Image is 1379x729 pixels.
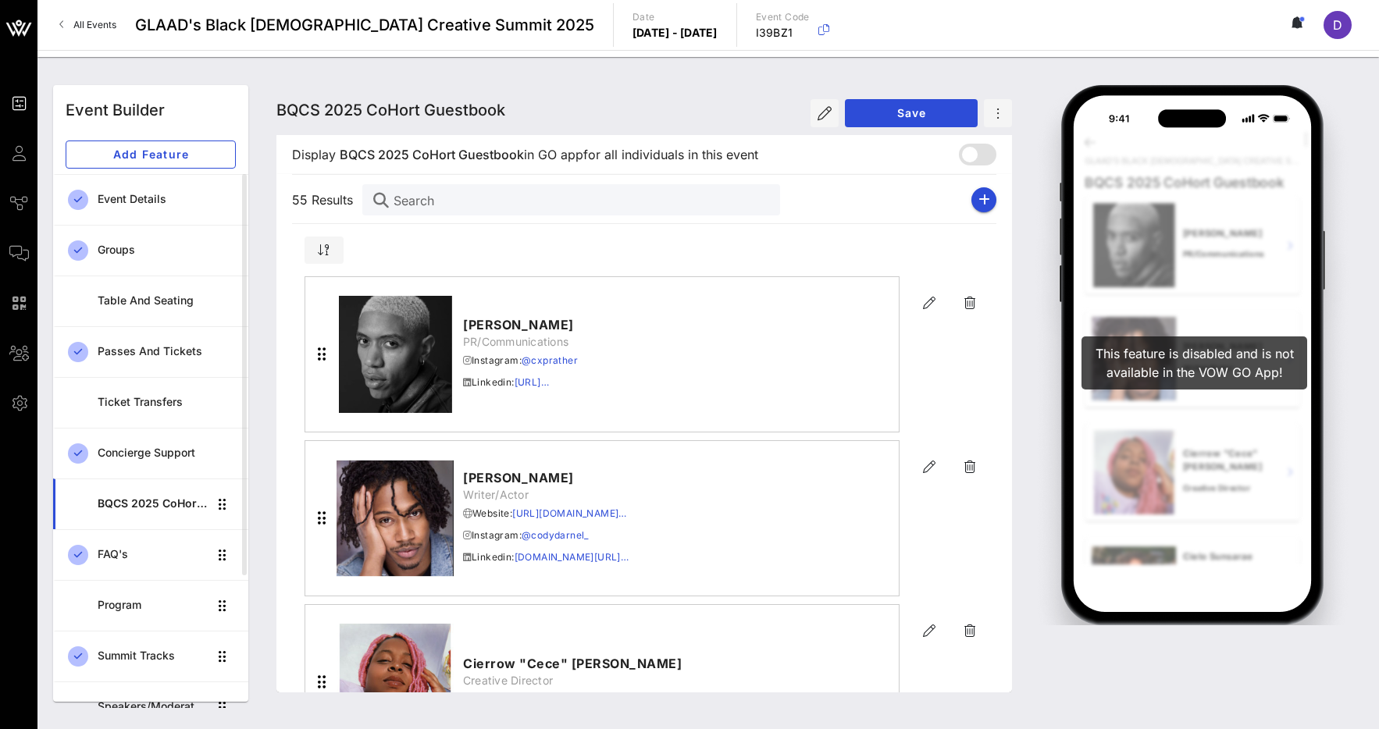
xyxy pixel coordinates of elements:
[845,99,978,127] button: Save
[756,9,810,25] p: Event Code
[512,507,627,519] a: [URL][DOMAIN_NAME]…
[53,174,248,225] a: Event Details
[522,354,578,366] a: @cxprather
[53,428,248,478] a: Concierge Support
[53,478,248,529] a: BQCS 2025 CoHort Guestbook
[1183,549,1273,563] p: Cielo Sunsarae
[463,673,682,688] span: Creative Director
[98,294,236,308] div: Table and Seating
[98,497,208,510] div: BQCS 2025 CoHort Guestbook
[1183,248,1273,259] p: PR/Communications
[632,25,718,41] p: [DATE] - [DATE]
[463,549,629,565] span: Linkedin:
[66,140,236,169] button: Add Feature
[73,19,116,30] span: All Events
[98,193,236,206] div: Event Details
[98,548,208,561] div: FAQ's
[515,376,549,388] a: [URL]…
[1085,173,1299,191] div: BQCS 2025 CoHort Guestbook
[276,101,505,119] span: BQCS 2025 CoHort Guestbook
[98,599,208,612] div: Program
[292,190,362,209] span: 55 Results
[463,487,629,503] span: Writer/Actor
[53,377,248,428] a: Ticket Transfers
[1183,482,1273,493] p: Creative Director
[53,580,248,631] a: Program
[1085,155,1299,167] div: GLAAD's Black [DEMOGRAPHIC_DATA] Creative Summit 2025
[292,145,758,164] span: Display in GO app
[98,396,236,409] div: Ticket Transfers
[463,375,578,390] span: Linkedin:
[98,244,236,257] div: Groups
[463,506,629,521] span: Website:
[53,225,248,276] a: Groups
[583,145,758,164] span: for all individuals in this event
[53,631,248,681] a: Summit Tracks
[66,98,165,122] div: Event Builder
[98,649,208,663] div: Summit Tracks
[98,345,236,358] div: Passes and Tickets
[50,12,126,37] a: All Events
[756,25,810,41] p: I39BZ1
[463,654,682,673] span: Cierrow "Cece" [PERSON_NAME]
[522,529,589,541] a: @codydarnel_
[79,148,223,161] span: Add Feature
[1324,11,1352,39] div: D
[515,551,629,563] a: [DOMAIN_NAME][URL]…
[53,276,248,326] a: Table and Seating
[857,106,965,119] span: Save
[1183,226,1273,239] p: [PERSON_NAME]
[463,315,578,334] span: [PERSON_NAME]
[98,446,236,460] div: Concierge Support
[632,9,718,25] p: Date
[463,528,629,543] span: Instagram:
[53,529,248,580] a: FAQ's
[1183,446,1273,474] p: Cierrow "Cece" [PERSON_NAME]
[340,145,524,164] span: BQCS 2025 CoHort Guestbook
[135,13,594,37] span: GLAAD's Black [DEMOGRAPHIC_DATA] Creative Summit 2025
[1333,17,1342,33] span: D
[463,468,629,487] span: [PERSON_NAME]
[463,353,578,368] span: Instagram:
[463,692,682,707] span: Linkedin:
[53,326,248,377] a: Passes and Tickets
[98,700,208,713] div: Speakers/Moderators
[463,334,578,350] span: PR/Communications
